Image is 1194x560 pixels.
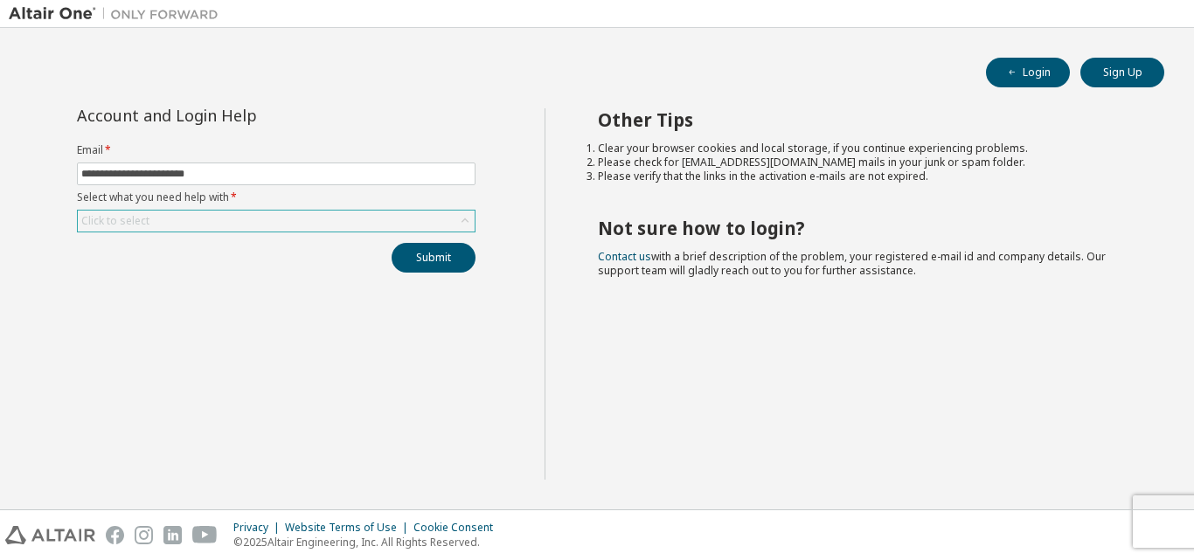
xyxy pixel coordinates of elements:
a: Contact us [598,249,651,264]
h2: Other Tips [598,108,1134,131]
div: Privacy [233,521,285,535]
li: Clear your browser cookies and local storage, if you continue experiencing problems. [598,142,1134,156]
span: with a brief description of the problem, your registered e-mail id and company details. Our suppo... [598,249,1106,278]
label: Select what you need help with [77,190,476,204]
p: © 2025 Altair Engineering, Inc. All Rights Reserved. [233,535,503,550]
img: Altair One [9,5,227,23]
button: Submit [392,243,476,273]
div: Account and Login Help [77,108,396,122]
img: facebook.svg [106,526,124,544]
h2: Not sure how to login? [598,217,1134,239]
button: Login [986,58,1070,87]
li: Please check for [EMAIL_ADDRESS][DOMAIN_NAME] mails in your junk or spam folder. [598,156,1134,169]
div: Cookie Consent [413,521,503,535]
img: youtube.svg [192,526,218,544]
label: Email [77,143,476,157]
li: Please verify that the links in the activation e-mails are not expired. [598,169,1134,183]
img: instagram.svg [135,526,153,544]
button: Sign Up [1080,58,1164,87]
img: altair_logo.svg [5,526,95,544]
div: Click to select [81,214,149,228]
img: linkedin.svg [163,526,182,544]
div: Website Terms of Use [285,521,413,535]
div: Click to select [78,211,475,232]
